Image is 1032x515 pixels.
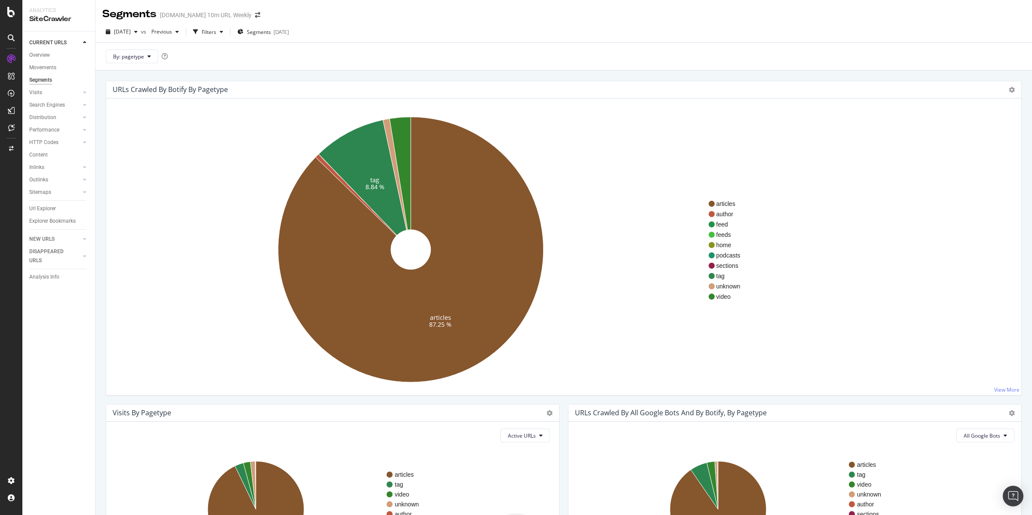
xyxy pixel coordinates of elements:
[106,49,158,63] button: By: pagetype
[716,241,740,249] span: home
[1009,410,1015,416] i: Options
[29,7,88,14] div: Analytics
[29,88,42,97] div: Visits
[29,150,48,159] div: Content
[395,471,414,478] text: articles
[29,188,80,197] a: Sitemaps
[113,84,228,95] h4: URLs Crawled By Botify By pagetype
[29,113,80,122] a: Distribution
[202,28,216,36] div: Filters
[29,38,80,47] a: CURRENT URLS
[148,28,172,35] span: Previous
[29,126,80,135] a: Performance
[1003,486,1023,506] div: Open Intercom Messenger
[716,282,740,291] span: unknown
[29,175,48,184] div: Outlinks
[857,461,876,468] text: articles
[102,25,141,39] button: [DATE]
[964,432,1000,439] span: All Google Bots
[29,235,80,244] a: NEW URLS
[29,101,80,110] a: Search Engines
[29,150,89,159] a: Content
[29,113,56,122] div: Distribution
[395,491,409,498] text: video
[29,188,51,197] div: Sitemaps
[113,53,144,60] span: By: pagetype
[247,28,271,36] span: Segments
[994,386,1020,393] a: View More
[956,429,1014,442] button: All Google Bots
[395,481,403,488] text: tag
[29,51,89,60] a: Overview
[857,501,874,508] text: author
[857,481,872,488] text: video
[716,210,740,218] span: author
[29,14,88,24] div: SiteCrawler
[857,471,865,478] text: tag
[29,51,50,60] div: Overview
[29,76,89,85] a: Segments
[716,230,740,239] span: feeds
[255,12,260,18] div: arrow-right-arrow-left
[508,432,536,439] span: Active URLs
[141,28,148,35] span: vs
[29,204,56,213] div: Url Explorer
[29,217,89,226] a: Explorer Bookmarks
[29,235,55,244] div: NEW URLS
[102,7,157,21] div: Segments
[29,175,80,184] a: Outlinks
[29,247,80,265] a: DISAPPEARED URLS
[273,28,289,36] div: [DATE]
[148,25,182,39] button: Previous
[716,251,740,260] span: podcasts
[29,204,89,213] a: Url Explorer
[29,247,73,265] div: DISAPPEARED URLS
[29,217,76,226] div: Explorer Bookmarks
[370,176,379,184] text: tag
[29,163,80,172] a: Inlinks
[430,313,451,322] text: articles
[716,220,740,229] span: feed
[29,126,59,135] div: Performance
[29,163,44,172] div: Inlinks
[113,407,171,419] h4: Visits by pagetype
[114,28,131,35] span: 2025 Sep. 14th
[857,491,881,498] text: unknown
[365,182,384,190] text: 8.84 %
[29,138,58,147] div: HTTP Codes
[716,292,740,301] span: video
[234,25,292,39] button: Segments[DATE]
[29,101,65,110] div: Search Engines
[29,138,80,147] a: HTTP Codes
[29,273,59,282] div: Analysis Info
[501,429,550,442] button: Active URLs
[1009,87,1015,93] i: Options
[190,25,227,39] button: Filters
[547,410,553,416] i: Options
[716,199,740,208] span: articles
[29,63,56,72] div: Movements
[716,261,740,270] span: sections
[29,88,80,97] a: Visits
[395,501,419,508] text: unknown
[29,76,52,85] div: Segments
[160,11,252,19] div: [DOMAIN_NAME] 10m URL Weekly
[29,273,89,282] a: Analysis Info
[716,272,740,280] span: tag
[429,320,451,328] text: 87.25 %
[575,407,767,419] h4: URLs Crawled by All Google Bots and by Botify, by pagetype
[29,38,67,47] div: CURRENT URLS
[29,63,89,72] a: Movements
